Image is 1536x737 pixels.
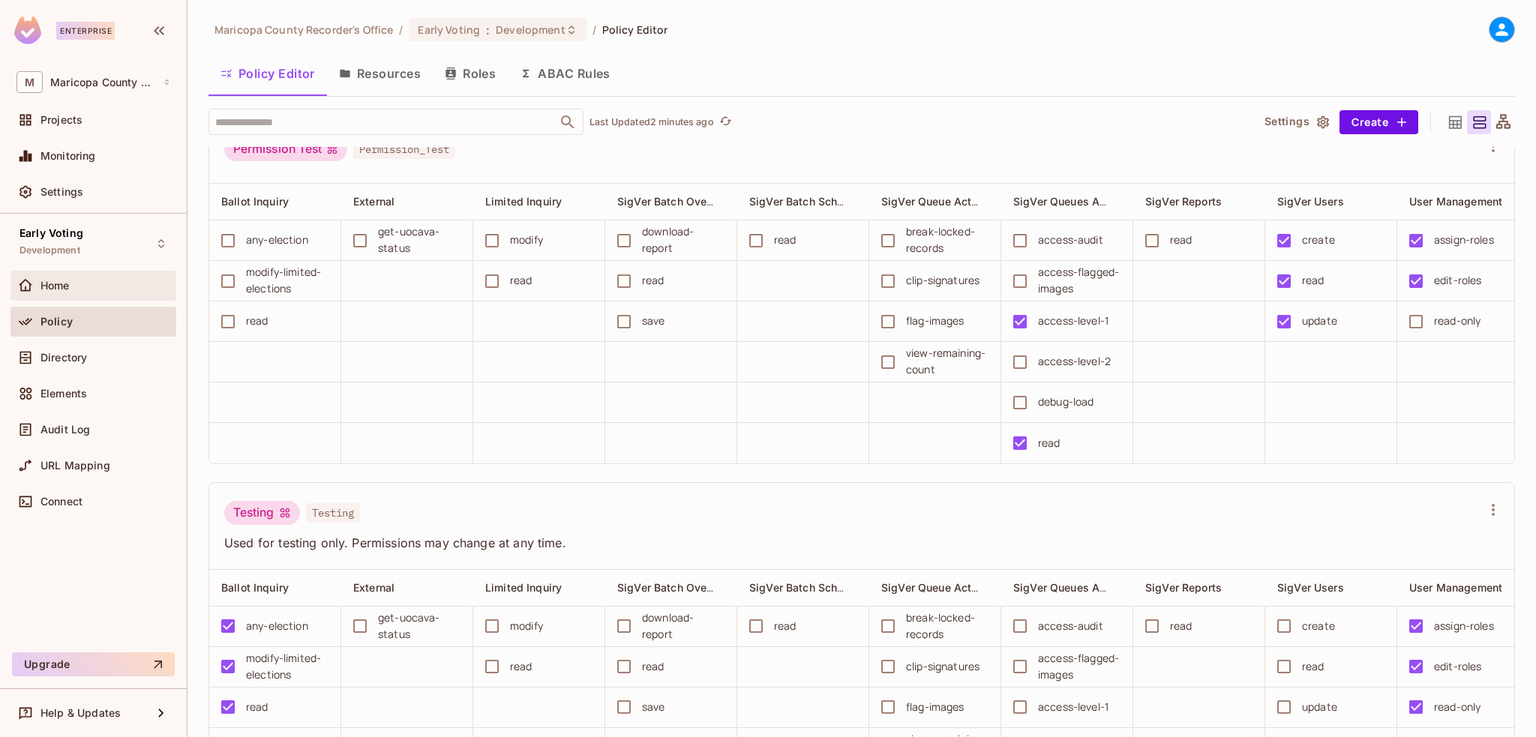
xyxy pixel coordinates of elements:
[16,71,43,93] span: M
[40,316,73,328] span: Policy
[719,115,732,130] span: refresh
[1302,658,1324,675] div: read
[246,313,268,329] div: read
[510,658,532,675] div: read
[1258,110,1333,134] button: Settings
[485,581,562,594] span: Limited Inquiry
[1038,435,1060,451] div: read
[642,699,665,715] div: save
[749,580,875,595] span: SigVer Batch Scheduling
[224,535,1481,551] span: Used for testing only. Permissions may change at any time.
[1038,232,1103,248] div: access-audit
[224,137,347,161] div: Permission Test
[1302,618,1335,634] div: create
[1302,699,1337,715] div: update
[906,610,988,643] div: break-locked-records
[906,658,979,675] div: clip-signatures
[40,424,90,436] span: Audit Log
[1038,264,1120,297] div: access-flagged-images
[906,699,964,715] div: flag-images
[246,618,308,634] div: any-election
[1013,580,1130,595] span: SigVer Queues Access
[378,223,460,256] div: get-uocava-status
[1038,618,1103,634] div: access-audit
[510,272,532,289] div: read
[906,272,979,289] div: clip-signatures
[246,650,328,683] div: modify-limited-elections
[642,658,664,675] div: read
[40,150,96,162] span: Monitoring
[881,580,993,595] span: SigVer Queue Actions
[40,352,87,364] span: Directory
[906,313,964,329] div: flag-images
[40,114,82,126] span: Projects
[56,22,115,40] div: Enterprise
[1145,195,1222,208] span: SigVer Reports
[714,113,735,131] span: Click to refresh data
[881,194,993,208] span: SigVer Queue Actions
[1409,581,1502,594] span: User Management
[19,244,80,256] span: Development
[1434,658,1482,675] div: edit-roles
[642,313,665,329] div: save
[1302,313,1337,329] div: update
[353,139,455,159] span: Permission_Test
[1434,232,1494,248] div: assign-roles
[40,707,121,719] span: Help & Updates
[399,22,403,37] li: /
[246,699,268,715] div: read
[717,113,735,131] button: refresh
[40,388,87,400] span: Elements
[1434,272,1482,289] div: edit-roles
[1038,353,1111,370] div: access-level-2
[592,22,596,37] li: /
[221,195,289,208] span: Ballot Inquiry
[19,227,83,239] span: Early Voting
[1038,699,1108,715] div: access-level-1
[378,610,460,643] div: get-uocava-status
[774,232,796,248] div: read
[208,55,327,92] button: Policy Editor
[602,22,668,37] span: Policy Editor
[1277,195,1344,208] span: SigVer Users
[617,194,735,208] span: SigVer Batch Overview
[1339,110,1418,134] button: Create
[1038,650,1120,683] div: access-flagged-images
[510,232,543,248] div: modify
[433,55,508,92] button: Roles
[14,16,41,44] img: SReyMgAAAABJRU5ErkJggg==
[485,195,562,208] span: Limited Inquiry
[353,195,394,208] span: External
[40,186,83,198] span: Settings
[1302,272,1324,289] div: read
[1145,581,1222,594] span: SigVer Reports
[617,580,735,595] span: SigVer Batch Overview
[1170,618,1192,634] div: read
[1170,232,1192,248] div: read
[224,501,300,525] div: Testing
[1277,581,1344,594] span: SigVer Users
[906,345,988,378] div: view-remaining-count
[589,116,714,128] p: Last Updated 2 minutes ago
[246,232,308,248] div: any-election
[1302,232,1335,248] div: create
[418,22,480,37] span: Early Voting
[557,112,578,133] button: Open
[496,22,565,37] span: Development
[50,76,155,88] span: Workspace: Maricopa County Recorder's Office
[642,272,664,289] div: read
[1038,313,1108,329] div: access-level-1
[1409,195,1502,208] span: User Management
[906,223,988,256] div: break-locked-records
[327,55,433,92] button: Resources
[1038,394,1094,410] div: debug-load
[40,460,110,472] span: URL Mapping
[485,24,490,36] span: :
[774,618,796,634] div: read
[40,496,82,508] span: Connect
[1013,194,1130,208] span: SigVer Queues Access
[353,581,394,594] span: External
[214,22,393,37] span: the active workspace
[40,280,70,292] span: Home
[12,652,175,676] button: Upgrade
